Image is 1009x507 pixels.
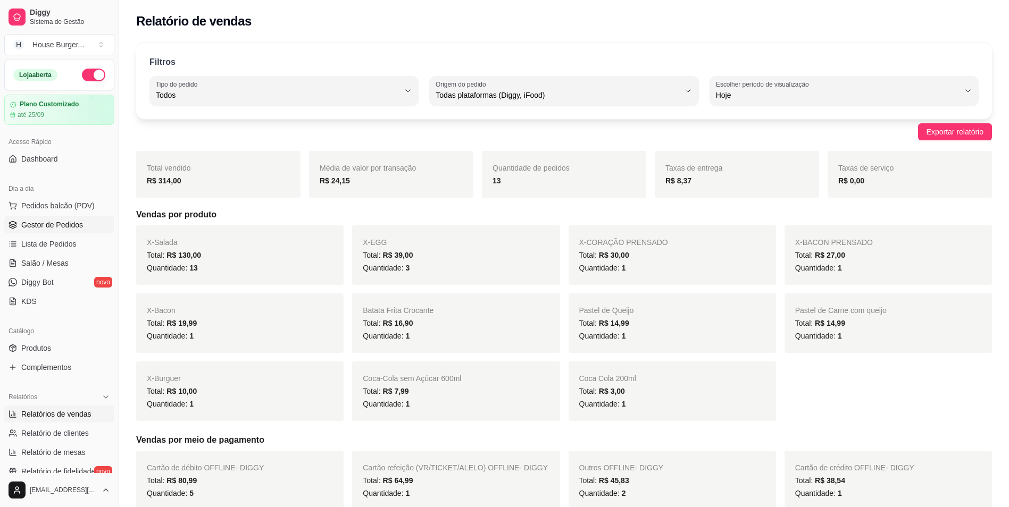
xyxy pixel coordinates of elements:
h5: Vendas por produto [136,208,992,221]
span: 1 [405,400,410,408]
span: 1 [838,264,842,272]
span: R$ 38,54 [815,476,845,485]
span: Pedidos balcão (PDV) [21,200,95,211]
span: Outros OFFLINE - DIGGY [579,463,664,472]
button: Tipo do pedidoTodos [149,76,419,106]
span: Quantidade: [147,400,194,408]
span: 1 [838,489,842,497]
span: Quantidade: [795,489,842,497]
a: Dashboard [4,150,114,167]
button: Escolher período de visualizaçãoHoje [710,76,979,106]
span: R$ 14,99 [599,319,629,327]
span: Total: [579,476,629,485]
span: Sistema de Gestão [30,18,110,26]
span: 1 [622,332,626,340]
span: Total: [363,476,413,485]
span: R$ 27,00 [815,251,845,259]
a: Relatório de clientes [4,425,114,442]
span: H [13,39,24,50]
label: Origem do pedido [436,80,489,89]
span: X-CORAÇÃO PRENSADO [579,238,668,247]
a: Plano Customizadoaté 25/09 [4,95,114,125]
span: Quantidade: [579,400,626,408]
span: Média de valor por transação [320,164,416,172]
span: R$ 39,00 [383,251,413,259]
strong: R$ 0,00 [838,176,864,185]
span: R$ 19,99 [166,319,197,327]
span: 13 [189,264,198,272]
span: Quantidade: [363,264,410,272]
span: R$ 64,99 [383,476,413,485]
strong: 13 [493,176,501,185]
article: até 25/09 [18,111,44,119]
span: R$ 130,00 [166,251,201,259]
span: Total vendido [147,164,191,172]
span: Hoje [716,90,960,100]
strong: R$ 8,37 [665,176,691,185]
h2: Relatório de vendas [136,13,252,30]
span: Diggy Bot [21,277,54,288]
span: Quantidade: [795,332,842,340]
span: Quantidade: [363,332,410,340]
span: R$ 16,90 [383,319,413,327]
span: 1 [405,332,410,340]
span: Quantidade: [363,400,410,408]
a: Relatório de mesas [4,444,114,461]
span: Total: [795,319,845,327]
span: Total: [795,251,845,259]
span: Relatório de clientes [21,428,89,438]
span: 1 [405,489,410,497]
p: Filtros [149,56,176,69]
span: Produtos [21,343,51,353]
span: Gestor de Pedidos [21,219,83,230]
span: X-Burguer [147,374,181,383]
a: Lista de Pedidos [4,235,114,252]
button: Alterar Status [82,69,105,81]
span: Cartão refeição (VR/TICKET/ALELO) OFFLINE - DIGGY [363,463,548,472]
a: Diggy Botnovo [4,274,114,291]
span: R$ 45,83 [599,476,629,485]
button: Origem do pedidoTodas plataformas (Diggy, iFood) [429,76,698,106]
span: R$ 14,99 [815,319,845,327]
a: Complementos [4,359,114,376]
span: Quantidade de pedidos [493,164,570,172]
span: Batata Frita Crocante [363,306,433,315]
span: X-Bacon [147,306,176,315]
span: Salão / Mesas [21,258,69,268]
span: 1 [838,332,842,340]
span: 5 [189,489,194,497]
label: Tipo do pedido [156,80,201,89]
span: Quantidade: [147,332,194,340]
span: Quantidade: [795,264,842,272]
span: Taxas de serviço [838,164,894,172]
span: Pastel de Carne com queijo [795,306,887,315]
a: Relatório de fidelidadenovo [4,463,114,480]
span: 3 [405,264,410,272]
strong: R$ 24,15 [320,176,350,185]
div: House Burger ... [32,39,84,50]
span: Total: [363,319,413,327]
span: Quantidade: [147,489,194,497]
span: Cartão de débito OFFLINE - DIGGY [147,463,264,472]
button: Pedidos balcão (PDV) [4,197,114,214]
strong: R$ 314,00 [147,176,181,185]
span: R$ 80,99 [166,476,197,485]
span: X-BACON PRENSADO [795,238,873,247]
span: R$ 30,00 [599,251,629,259]
span: Relatórios de vendas [21,409,91,419]
span: R$ 3,00 [599,387,625,395]
button: Exportar relatório [918,123,992,140]
a: Salão / Mesas [4,255,114,272]
button: Select a team [4,34,114,55]
span: R$ 10,00 [166,387,197,395]
span: Quantidade: [147,264,198,272]
span: Exportar relatório [927,126,983,138]
button: [EMAIL_ADDRESS][DOMAIN_NAME] [4,477,114,503]
span: Relatório de fidelidade [21,466,95,477]
span: KDS [21,296,37,307]
span: 1 [189,332,194,340]
span: Total: [147,319,197,327]
span: Relatório de mesas [21,447,86,458]
span: Complementos [21,362,71,373]
span: Todos [156,90,399,100]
